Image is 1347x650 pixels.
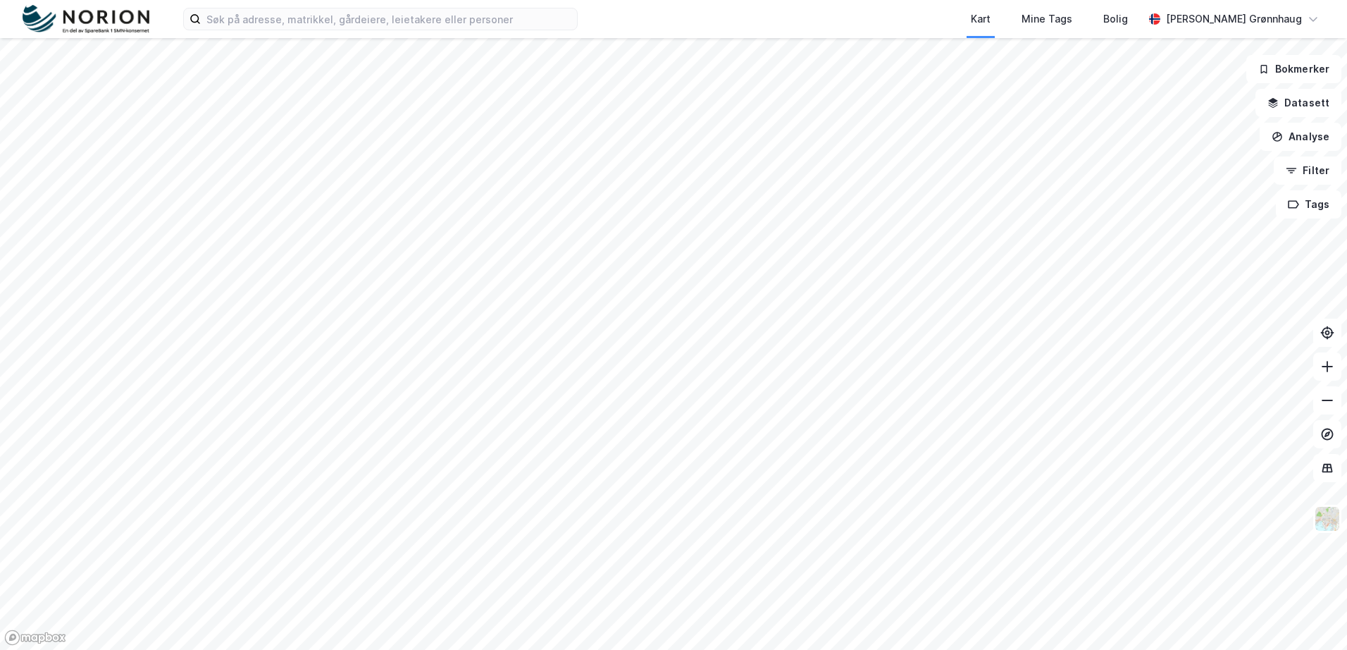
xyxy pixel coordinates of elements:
img: Z [1314,505,1341,532]
div: [PERSON_NAME] Grønnhaug [1166,11,1302,27]
button: Tags [1276,190,1341,219]
div: Mine Tags [1022,11,1072,27]
a: Mapbox homepage [4,630,66,646]
div: Kontrollprogram for chat [1277,582,1347,650]
button: Analyse [1260,123,1341,151]
div: Kart [971,11,991,27]
button: Filter [1274,157,1341,185]
img: norion-logo.80e7a08dc31c2e691866.png [23,5,149,34]
input: Søk på adresse, matrikkel, gårdeiere, leietakere eller personer [201,8,577,30]
div: Bolig [1103,11,1128,27]
button: Datasett [1255,89,1341,117]
iframe: Chat Widget [1277,582,1347,650]
button: Bokmerker [1246,55,1341,83]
